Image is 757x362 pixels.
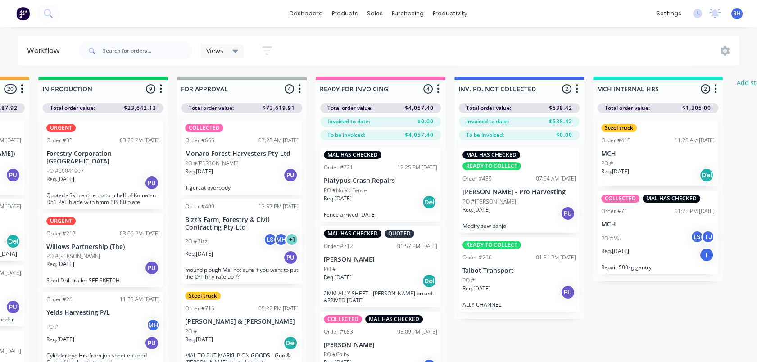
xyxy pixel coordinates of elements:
[46,192,160,205] p: Quoted - Skin entire bottom half of Komatsu D51 PAT blade with 6mm BIS 80 plate
[690,230,704,244] div: LS
[185,150,299,158] p: Monaro Forest Harvesters Pty Ltd
[185,335,213,344] p: Req. [DATE]
[285,233,299,246] div: + 1
[601,221,715,228] p: MCH
[733,9,741,18] span: BH
[327,131,365,139] span: To be invoiced:
[258,304,299,312] div: 05:22 PM [DATE]
[643,195,700,203] div: MAL HAS CHECKED
[46,136,73,145] div: Order #33
[385,230,414,238] div: QUOTED
[324,315,362,323] div: COLLECTED
[324,195,352,203] p: Req. [DATE]
[462,285,490,293] p: Req. [DATE]
[320,147,441,222] div: MAL HAS CHECKEDOrder #72112:25 PM [DATE]Platypus Crash RepairsPO #Nola's FenceReq.[DATE]DelFence ...
[46,150,160,165] p: Forestry Corporation [GEOGRAPHIC_DATA]
[365,315,423,323] div: MAL HAS CHECKED
[324,350,349,358] p: PO #Colby
[146,318,160,332] div: MH
[185,167,213,176] p: Req. [DATE]
[103,42,192,60] input: Search for orders...
[46,277,160,284] p: Seed Drill trailer SEE SKETCH
[462,276,475,285] p: PO #
[185,237,208,245] p: PO #Bizz
[652,7,686,20] div: settings
[536,175,576,183] div: 07:04 AM [DATE]
[6,168,20,182] div: PU
[324,328,353,336] div: Order #653
[206,46,223,55] span: Views
[50,104,95,112] span: Total order value:
[185,159,239,167] p: PO #[PERSON_NAME]
[324,151,381,159] div: MAL HAS CHECKED
[466,118,509,126] span: Invoiced to date:
[258,203,299,211] div: 12:57 PM [DATE]
[324,341,437,349] p: [PERSON_NAME]
[462,162,521,170] div: READY TO COLLECT
[397,163,437,172] div: 12:25 PM [DATE]
[397,328,437,336] div: 05:09 PM [DATE]
[185,184,299,191] p: Tigercat overbody
[462,188,576,196] p: [PERSON_NAME] - Pro Harvesting
[185,327,197,335] p: PO #
[462,198,516,206] p: PO #[PERSON_NAME]
[405,104,434,112] span: $4,057.40
[324,230,381,238] div: MAL HAS CHECKED
[263,104,295,112] span: $73,619.91
[561,206,575,221] div: PU
[699,168,714,182] div: Del
[459,147,580,233] div: MAL HAS CHECKEDREADY TO COLLECTOrder #43907:04 AM [DATE][PERSON_NAME] - Pro HarvestingPO #[PERSON...
[417,118,434,126] span: $0.00
[601,150,715,158] p: MCH
[324,186,367,195] p: PO #Nola's Fence
[324,273,352,281] p: Req. [DATE]
[422,274,436,288] div: Del
[556,131,572,139] span: $0.00
[397,242,437,250] div: 01:57 PM [DATE]
[181,120,302,195] div: COLLECTEDOrder #66507:28 AM [DATE]Monaro Forest Harvesters Pty LtdPO #[PERSON_NAME]Req.[DATE]PUTi...
[462,175,492,183] div: Order #439
[422,195,436,209] div: Del
[46,217,76,225] div: URGENT
[283,336,298,350] div: Del
[699,248,714,262] div: I
[185,267,299,280] p: mound plough Mal not sure if you want to put the O/T hrly rate up ??
[185,250,213,258] p: Req. [DATE]
[549,118,572,126] span: $538.42
[274,233,288,246] div: MH
[682,104,711,112] span: $1,305.00
[428,7,472,20] div: productivity
[462,253,492,262] div: Order #266
[549,104,572,112] span: $538.42
[185,124,223,132] div: COLLECTED
[181,199,302,284] div: Order #40912:57 PM [DATE]Bizz's Farm, Forestry & Civil Contracting Pty LtdPO #BizzLSMH+1Req.[DATE...
[601,124,637,132] div: Steel truck
[561,285,575,299] div: PU
[6,300,20,314] div: PU
[601,167,629,176] p: Req. [DATE]
[145,336,159,350] div: PU
[145,261,159,275] div: PU
[601,195,639,203] div: COLLECTED
[27,45,64,56] div: Workflow
[46,175,74,183] p: Req. [DATE]
[462,241,521,249] div: READY TO COLLECT
[120,230,160,238] div: 03:06 PM [DATE]
[320,226,441,307] div: MAL HAS CHECKEDQUOTEDOrder #71201:57 PM [DATE][PERSON_NAME]PO #Req.[DATE]Del2MM ALLY SHEET - [PER...
[598,120,718,186] div: Steel truckOrder #41511:28 AM [DATE]MCHPO #Req.[DATE]Del
[120,295,160,303] div: 11:38 AM [DATE]
[46,167,84,175] p: PO #00041907
[462,222,576,229] p: Modify saw banjo
[327,7,363,20] div: products
[675,207,715,215] div: 01:25 PM [DATE]
[185,136,214,145] div: Order #665
[598,191,718,274] div: COLLECTEDMAL HAS CHECKEDOrder #7101:25 PM [DATE]MCHPO #MalLSTJReq.[DATE]IRepair 500kg gantry
[46,124,76,132] div: URGENT
[324,265,336,273] p: PO #
[124,104,156,112] span: $23,642.13
[185,292,221,300] div: Steel truck
[46,252,100,260] p: PO #[PERSON_NAME]
[387,7,428,20] div: purchasing
[701,230,715,244] div: TJ
[185,318,299,326] p: [PERSON_NAME] & [PERSON_NAME]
